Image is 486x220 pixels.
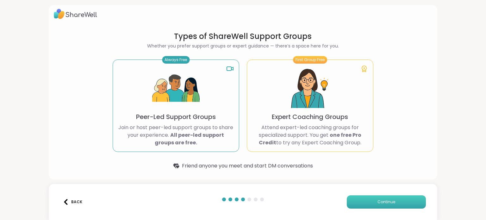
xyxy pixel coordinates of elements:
button: Back [60,195,85,209]
p: Peer-Led Support Groups [136,112,216,121]
img: ShareWell Logo [54,7,97,21]
span: Friend anyone you meet and start DM conversations [182,162,313,170]
p: Join or host peer-led support groups to share your experience. [118,124,234,147]
div: Always Free [162,56,190,64]
span: Continue [377,199,395,205]
h1: Types of ShareWell Support Groups [113,31,373,41]
p: Attend expert-led coaching groups for specialized support. You get to try any Expert Coaching Group. [252,124,368,147]
b: All peer-led support groups are free. [155,131,224,146]
div: Back [63,199,82,205]
h2: Whether you prefer support groups or expert guidance — there’s a space here for you. [113,43,373,49]
div: First Group Free [293,56,327,64]
img: Expert Coaching Groups [286,65,334,112]
button: Continue [347,195,426,209]
b: one free Pro Credit [259,131,361,146]
p: Expert Coaching Groups [272,112,348,121]
img: Peer-Led Support Groups [152,65,200,112]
